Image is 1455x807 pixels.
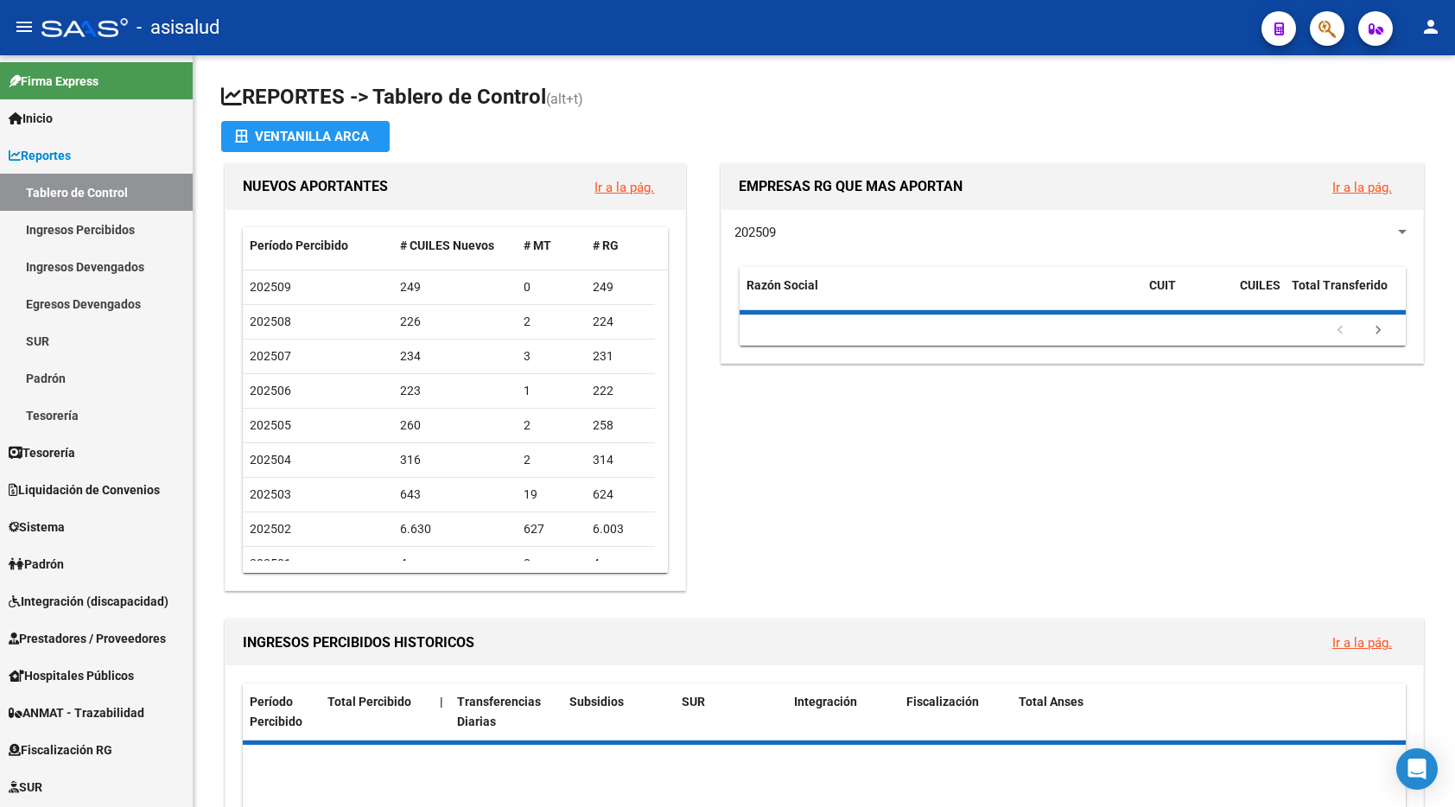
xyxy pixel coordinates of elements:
[9,146,71,165] span: Reportes
[400,554,511,574] div: 4
[1318,626,1406,658] button: Ir a la pág.
[243,178,388,194] span: NUEVOS APORTANTES
[524,346,579,366] div: 3
[250,315,291,328] span: 202508
[400,312,511,332] div: 226
[524,312,579,332] div: 2
[9,480,160,499] span: Liquidación de Convenios
[243,683,321,740] datatable-header-cell: Período Percibido
[1332,180,1392,195] a: Ir a la pág.
[593,381,648,401] div: 222
[594,180,654,195] a: Ir a la pág.
[524,238,551,252] span: # MT
[593,312,648,332] div: 224
[250,522,291,536] span: 202502
[250,556,291,570] span: 202501
[1318,171,1406,203] button: Ir a la pág.
[1285,267,1406,324] datatable-header-cell: Total Transferido
[9,740,112,759] span: Fiscalización RG
[9,778,42,797] span: SUR
[569,695,624,709] span: Subsidios
[899,683,1012,740] datatable-header-cell: Fiscalización
[9,555,64,574] span: Padrón
[562,683,675,740] datatable-header-cell: Subsidios
[524,277,579,297] div: 0
[457,695,541,728] span: Transferencias Diarias
[235,121,376,152] div: Ventanilla ARCA
[546,91,583,107] span: (alt+t)
[593,485,648,505] div: 624
[581,171,668,203] button: Ir a la pág.
[1012,683,1393,740] datatable-header-cell: Total Anses
[9,72,98,91] span: Firma Express
[433,683,450,740] datatable-header-cell: |
[9,109,53,128] span: Inicio
[400,485,511,505] div: 643
[524,450,579,470] div: 2
[524,416,579,435] div: 2
[1233,267,1285,324] datatable-header-cell: CUILES
[1324,321,1357,340] a: go to previous page
[740,267,1142,324] datatable-header-cell: Razón Social
[593,277,648,297] div: 249
[250,349,291,363] span: 202507
[221,121,390,152] button: Ventanilla ARCA
[682,695,705,709] span: SUR
[250,238,348,252] span: Período Percibido
[794,695,857,709] span: Integración
[9,703,144,722] span: ANMAT - Trazabilidad
[137,9,219,47] span: - asisalud
[593,554,648,574] div: 4
[9,629,166,648] span: Prestadores / Proveedores
[675,683,787,740] datatable-header-cell: SUR
[400,277,511,297] div: 249
[747,278,818,292] span: Razón Social
[739,178,963,194] span: EMPRESAS RG QUE MAS APORTAN
[906,695,979,709] span: Fiscalización
[517,227,586,264] datatable-header-cell: # MT
[400,416,511,435] div: 260
[524,485,579,505] div: 19
[593,416,648,435] div: 258
[250,453,291,467] span: 202504
[9,592,168,611] span: Integración (discapacidad)
[586,227,655,264] datatable-header-cell: # RG
[450,683,562,740] datatable-header-cell: Transferencias Diarias
[400,238,494,252] span: # CUILES Nuevos
[593,450,648,470] div: 314
[1142,267,1233,324] datatable-header-cell: CUIT
[524,381,579,401] div: 1
[400,381,511,401] div: 223
[1362,321,1395,340] a: go to next page
[250,695,302,728] span: Período Percibido
[221,83,1427,113] h1: REPORTES -> Tablero de Control
[9,666,134,685] span: Hospitales Públicos
[9,443,75,462] span: Tesorería
[250,384,291,397] span: 202506
[593,346,648,366] div: 231
[400,519,511,539] div: 6.630
[327,695,411,709] span: Total Percibido
[321,683,433,740] datatable-header-cell: Total Percibido
[243,227,393,264] datatable-header-cell: Período Percibido
[250,418,291,432] span: 202505
[1292,278,1388,292] span: Total Transferido
[9,518,65,537] span: Sistema
[400,346,511,366] div: 234
[1019,695,1083,709] span: Total Anses
[593,238,619,252] span: # RG
[243,634,474,651] span: INGRESOS PERCIBIDOS HISTORICOS
[400,450,511,470] div: 316
[1240,278,1280,292] span: CUILES
[250,280,291,294] span: 202509
[524,554,579,574] div: 0
[593,519,648,539] div: 6.003
[1396,748,1438,790] div: Open Intercom Messenger
[14,16,35,37] mat-icon: menu
[734,225,776,240] span: 202509
[393,227,518,264] datatable-header-cell: # CUILES Nuevos
[440,695,443,709] span: |
[1420,16,1441,37] mat-icon: person
[787,683,899,740] datatable-header-cell: Integración
[1149,278,1176,292] span: CUIT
